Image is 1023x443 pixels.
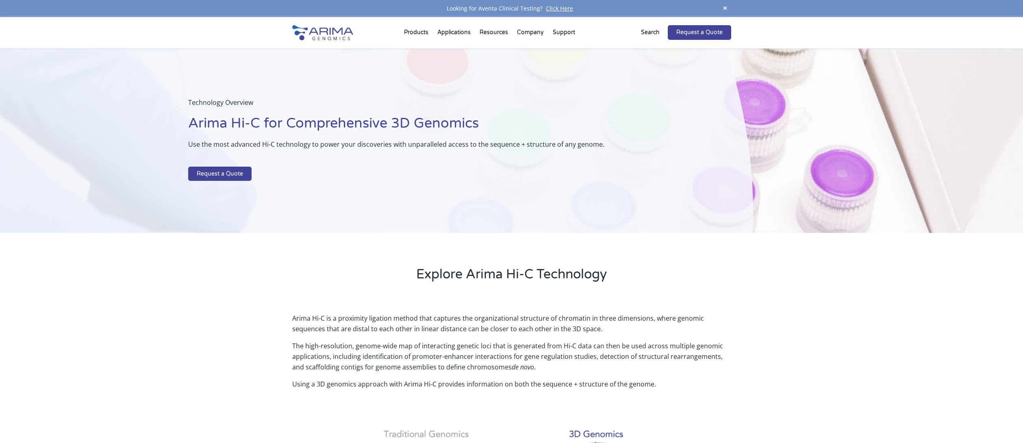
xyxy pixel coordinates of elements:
p: Using a 3D genomics approach with Arima Hi-C provides information on both the sequence + structur... [292,379,731,389]
p: Use the most advanced Hi-C technology to power your discoveries with unparalleled access to the s... [188,139,712,156]
i: de novo [512,363,534,371]
h2: Explore Arima Hi-C Technology [292,265,731,290]
a: Request a Quote [188,167,252,181]
p: Search [641,27,660,38]
a: Request a Quote [668,25,731,40]
a: Click Here [543,4,576,12]
h1: Arima Hi-C for Comprehensive 3D Genomics [188,114,712,139]
div: Looking for Aventa Clinical Testing? [292,3,731,14]
p: The high-resolution, genome-wide map of interacting genetic loci that is generated from Hi-C data... [292,341,731,379]
img: Arima-Genomics-logo [292,25,353,40]
p: Arima Hi-C is a proximity ligation method that captures the organizational structure of chromatin... [292,313,731,341]
p: Technology Overview [188,97,712,114]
